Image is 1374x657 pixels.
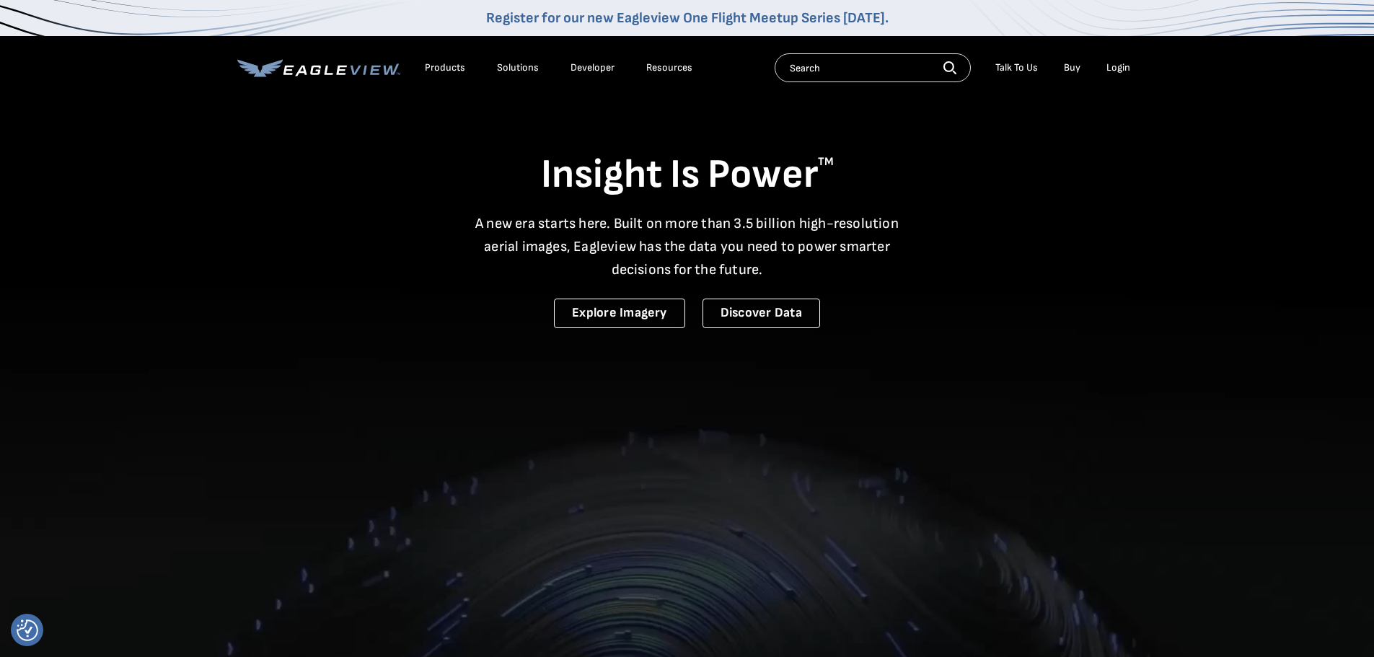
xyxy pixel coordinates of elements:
[775,53,971,82] input: Search
[17,619,38,641] img: Revisit consent button
[554,299,685,328] a: Explore Imagery
[497,61,539,74] div: Solutions
[237,150,1137,200] h1: Insight Is Power
[425,61,465,74] div: Products
[486,9,889,27] a: Register for our new Eagleview One Flight Meetup Series [DATE].
[703,299,820,328] a: Discover Data
[1064,61,1080,74] a: Buy
[17,619,38,641] button: Consent Preferences
[1106,61,1130,74] div: Login
[995,61,1038,74] div: Talk To Us
[571,61,615,74] a: Developer
[467,212,908,281] p: A new era starts here. Built on more than 3.5 billion high-resolution aerial images, Eagleview ha...
[818,155,834,169] sup: TM
[646,61,692,74] div: Resources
